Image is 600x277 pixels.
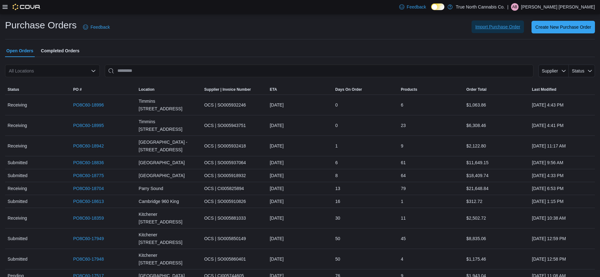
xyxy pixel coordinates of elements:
div: OCS | SO005918932 [202,169,267,182]
div: OCS | SO005910826 [202,195,267,208]
div: [DATE] [267,156,333,169]
div: $8,835.06 [464,232,530,245]
button: PO # [71,84,136,95]
span: 45 [401,235,406,242]
div: [DATE] 10:38 AM [529,212,595,224]
div: $11,649.15 [464,156,530,169]
div: OCS | SO005860401 [202,253,267,265]
span: Open Orders [6,44,33,57]
span: 0 [335,122,338,129]
span: Feedback [91,24,110,30]
span: Kitchener [STREET_ADDRESS] [139,231,199,246]
span: 11 [401,214,406,222]
span: 8 [335,172,338,179]
span: Submitted [8,172,27,179]
div: [DATE] 6:53 PM [529,182,595,195]
span: 61 [401,159,406,166]
span: Kitchener [STREET_ADDRESS] [139,211,199,226]
span: 9 [401,142,403,150]
div: $1,063.86 [464,99,530,111]
span: 1 [401,198,403,205]
div: OCS | SO005937064 [202,156,267,169]
a: PO8C60-18613 [73,198,104,205]
span: Submitted [8,255,27,263]
div: [DATE] 12:59 PM [529,232,595,245]
span: Order Total [466,87,487,92]
span: Completed Orders [41,44,80,57]
a: PO8C60-18995 [73,122,104,129]
div: [DATE] [267,140,333,152]
p: | [507,3,508,11]
span: 23 [401,122,406,129]
div: [DATE] 11:17 AM [529,140,595,152]
div: $21,648.84 [464,182,530,195]
span: 1 [335,142,338,150]
a: Feedback [80,21,112,33]
span: Receiving [8,214,27,222]
div: [DATE] 9:56 AM [529,156,595,169]
div: OCS | SO005943751 [202,119,267,132]
button: Supplier [538,65,569,77]
div: [DATE] [267,182,333,195]
a: PO8C60-17948 [73,255,104,263]
input: Dark Mode [431,3,444,10]
button: Create New Purchase Order [532,21,595,33]
span: Supplier | Invoice Number [204,87,251,92]
div: [DATE] [267,169,333,182]
a: PO8C60-17949 [73,235,104,242]
img: Cova [13,4,41,10]
div: [DATE] 12:58 PM [529,253,595,265]
h1: Purchase Orders [5,19,77,32]
a: PO8C60-18836 [73,159,104,166]
a: PO8C60-18996 [73,101,104,109]
span: Supplier [542,68,558,73]
span: Submitted [8,159,27,166]
span: Kitchener [STREET_ADDRESS] [139,251,199,267]
span: Receiving [8,142,27,150]
button: Days On Order [333,84,398,95]
span: Import Purchase Order [475,24,520,30]
div: OCS | SO005850149 [202,232,267,245]
a: PO8C60-18775 [73,172,104,179]
span: 50 [335,255,340,263]
span: Timmins [STREET_ADDRESS] [139,97,199,113]
div: [DATE] [267,253,333,265]
span: Submitted [8,198,27,205]
span: 16 [335,198,340,205]
span: ETA [270,87,277,92]
div: [DATE] [267,99,333,111]
input: This is a search bar. After typing your query, hit enter to filter the results lower in the page. [105,65,533,77]
span: [GEOGRAPHIC_DATA] - [STREET_ADDRESS] [139,138,199,153]
span: Receiving [8,185,27,192]
div: $2,122.80 [464,140,530,152]
a: PO8C60-18942 [73,142,104,150]
div: Austen Bourgon [511,3,519,11]
div: Location [139,87,154,92]
button: Order Total [464,84,530,95]
div: [DATE] [267,195,333,208]
span: Submitted [8,235,27,242]
span: Last Modified [532,87,556,92]
span: Receiving [8,122,27,129]
span: 13 [335,185,340,192]
span: Parry Sound [139,185,163,192]
span: 4 [401,255,403,263]
button: Status [5,84,71,95]
span: 79 [401,185,406,192]
span: 0 [335,101,338,109]
a: PO8C60-18704 [73,185,104,192]
div: [DATE] 4:33 PM [529,169,595,182]
span: AB [512,3,517,11]
span: Status [8,87,19,92]
div: [DATE] 4:43 PM [529,99,595,111]
button: Location [136,84,202,95]
div: [DATE] [267,232,333,245]
div: $2,502.72 [464,212,530,224]
div: [DATE] 4:41 PM [529,119,595,132]
span: 64 [401,172,406,179]
div: OCS | SO005881033 [202,212,267,224]
div: [DATE] 1:15 PM [529,195,595,208]
span: [GEOGRAPHIC_DATA] [139,159,185,166]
